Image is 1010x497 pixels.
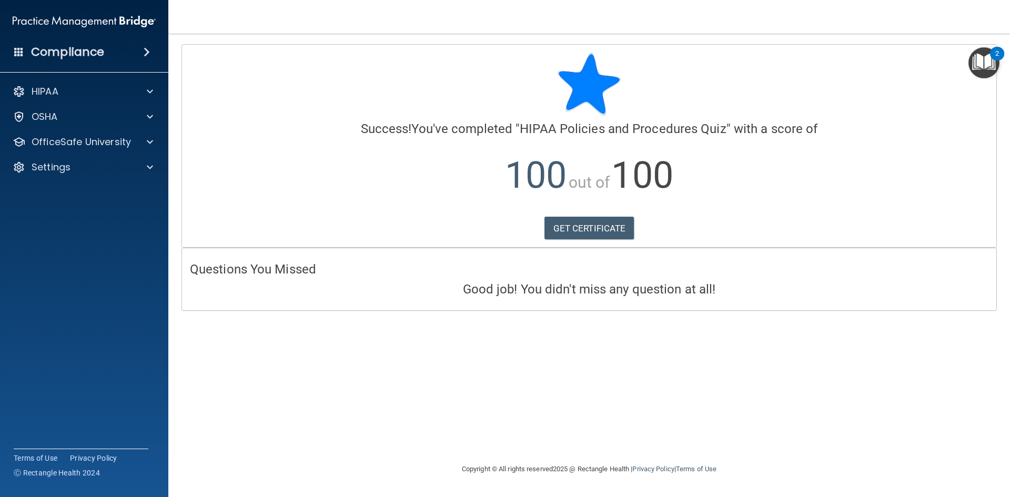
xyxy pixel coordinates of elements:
a: Terms of Use [14,453,57,463]
span: HIPAA Policies and Procedures Quiz [520,121,726,136]
div: Copyright © All rights reserved 2025 @ Rectangle Health | | [397,452,781,486]
p: OfficeSafe University [32,136,131,148]
a: Privacy Policy [70,453,117,463]
a: Terms of Use [676,465,716,473]
h4: Good job! You didn't miss any question at all! [190,282,988,296]
span: Ⓒ Rectangle Health 2024 [14,468,100,478]
span: 100 [505,154,567,197]
a: OSHA [13,110,153,123]
h4: You've completed " " with a score of [190,122,988,136]
a: Settings [13,161,153,174]
img: blue-star-rounded.9d042014.png [558,53,621,116]
p: OSHA [32,110,58,123]
p: HIPAA [32,85,58,98]
h4: Questions You Missed [190,262,988,276]
img: PMB logo [13,11,156,32]
a: HIPAA [13,85,153,98]
h4: Compliance [31,45,104,59]
span: Success! [361,121,412,136]
div: 2 [995,54,999,67]
span: 100 [611,154,673,197]
p: Settings [32,161,70,174]
a: Privacy Policy [632,465,674,473]
a: GET CERTIFICATE [544,217,634,240]
span: out of [569,173,610,191]
a: OfficeSafe University [13,136,153,148]
button: Open Resource Center, 2 new notifications [968,47,999,78]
